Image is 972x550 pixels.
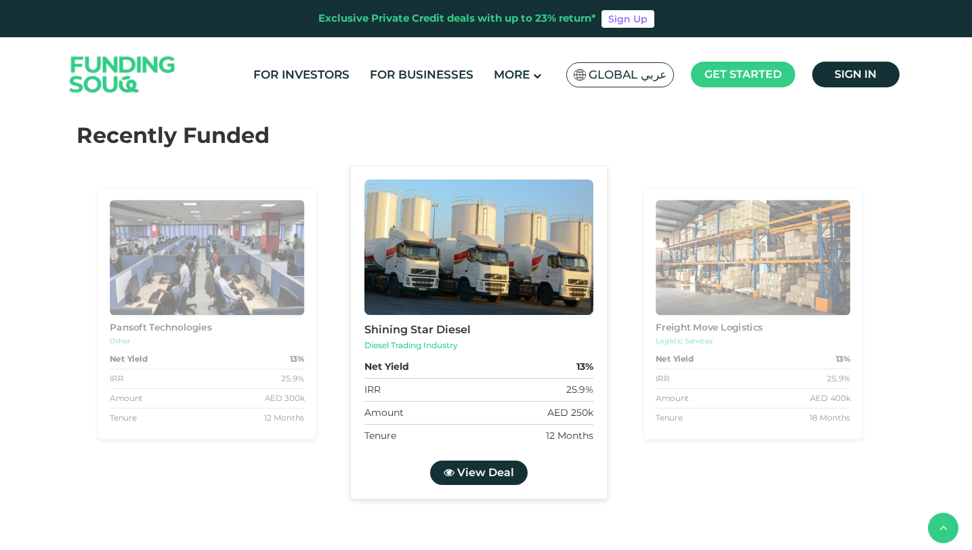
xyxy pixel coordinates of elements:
[576,360,593,374] strong: 13%
[656,321,850,335] div: Freight Move Logistics
[264,392,304,404] div: AED 300k
[364,429,396,443] div: Tenure
[574,69,586,81] img: SA Flag
[566,383,593,397] div: 25.9%
[547,406,593,420] div: AED 250k
[109,412,136,424] div: Tenure
[810,392,851,404] div: AED 400k
[109,321,303,335] div: Pansoft Technologies
[836,353,850,365] strong: 13%
[281,373,304,385] div: 25.9%
[656,392,689,404] div: Amount
[364,360,408,374] strong: Net Yield
[656,373,669,385] div: IRR
[364,406,403,420] div: Amount
[263,412,304,424] div: 12 Months
[109,373,123,385] div: IRR
[928,513,958,543] button: back
[318,11,596,26] div: Exclusive Private Credit deals with up to 23% return*
[109,336,303,346] div: Other
[77,122,270,148] span: Recently Funded
[366,64,477,86] a: For Businesses
[656,412,683,424] div: Tenure
[429,461,527,485] a: View Deal
[364,339,593,352] div: Diesel Trading Industry
[834,68,876,81] span: Sign in
[809,412,850,424] div: 18 Months
[109,200,303,315] img: Business Image
[812,62,900,87] a: Sign in
[589,67,667,83] span: Global عربي
[704,68,782,81] span: Get started
[656,200,850,315] img: Business Image
[827,373,850,385] div: 25.9%
[250,64,353,86] a: For Investors
[289,353,303,365] strong: 13%
[457,466,513,479] span: View Deal
[656,353,694,365] strong: Net Yield
[109,353,147,365] strong: Net Yield
[545,429,593,443] div: 12 Months
[109,392,142,404] div: Amount
[56,41,189,109] img: Logo
[494,68,530,81] span: More
[601,10,654,28] a: Sign Up
[364,383,380,397] div: IRR
[656,336,850,346] div: Logistic Services
[364,322,593,338] div: Shining Star Diesel
[364,179,593,315] img: Business Image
